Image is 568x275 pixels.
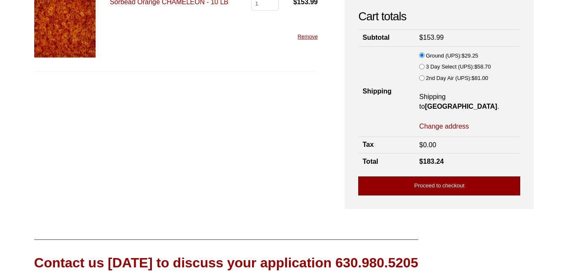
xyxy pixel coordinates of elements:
a: Remove this item [298,33,318,40]
bdi: 153.99 [419,34,444,41]
span: $ [419,34,423,41]
a: Change address [419,122,469,131]
strong: [GEOGRAPHIC_DATA] [425,103,497,110]
th: Shipping [358,46,415,137]
bdi: 29.25 [462,52,478,59]
span: $ [472,75,475,81]
bdi: 81.00 [472,75,488,81]
bdi: 58.70 [474,63,491,70]
th: Tax [358,137,415,153]
bdi: 0.00 [419,141,436,148]
div: Contact us [DATE] to discuss your application 630.980.5205 [34,253,418,272]
label: 2nd Day Air (UPS): [426,74,488,83]
th: Subtotal [358,30,415,46]
span: $ [474,63,477,70]
label: 3 Day Select (UPS): [426,62,491,71]
h2: Cart totals [358,10,520,24]
bdi: 183.24 [419,158,444,165]
span: $ [419,158,423,165]
a: Proceed to checkout [358,176,520,195]
th: Total [358,153,415,170]
label: Ground (UPS): [426,51,478,60]
span: $ [462,52,465,59]
span: $ [419,141,423,148]
p: Shipping to . [419,92,516,111]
